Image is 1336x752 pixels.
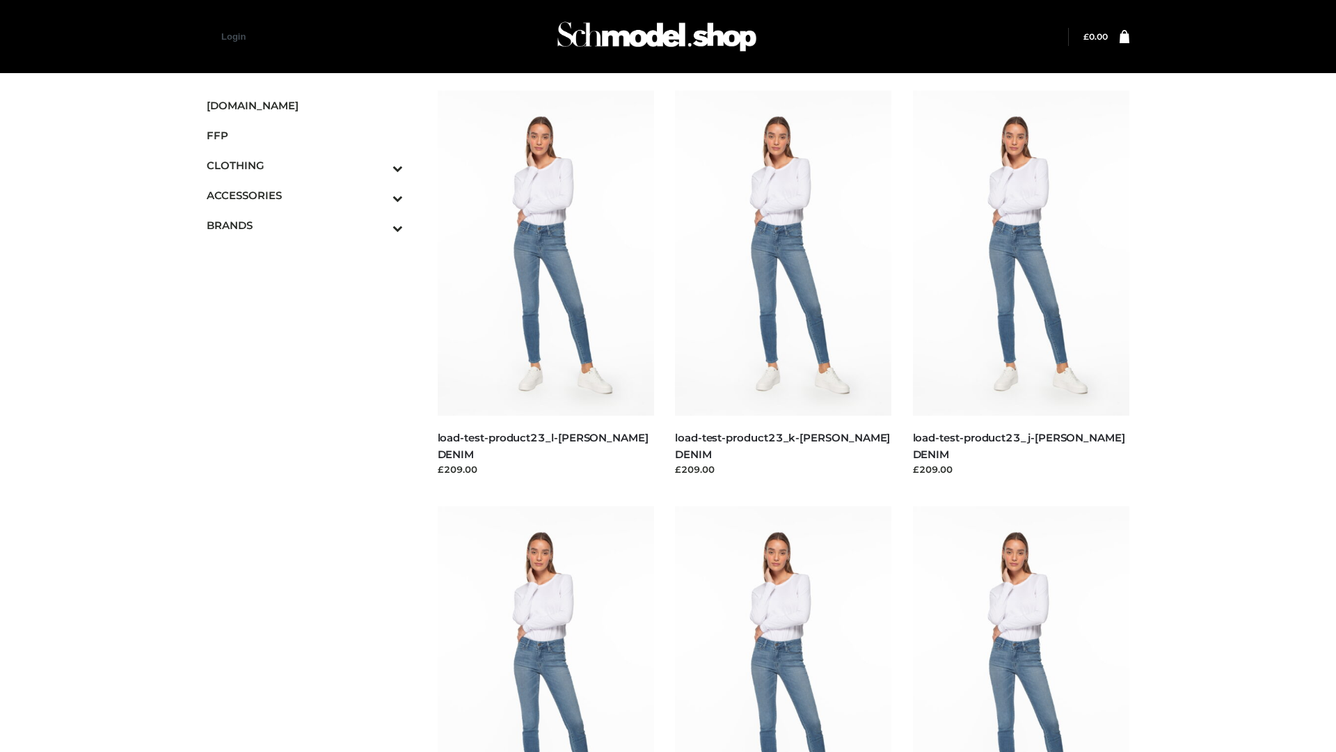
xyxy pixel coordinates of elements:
span: FFP [207,127,403,143]
span: BRANDS [207,217,403,233]
a: £0.00 [1083,31,1108,42]
a: BRANDSToggle Submenu [207,210,403,240]
img: Schmodel Admin 964 [552,9,761,64]
div: £209.00 [675,462,892,476]
a: CLOTHINGToggle Submenu [207,150,403,180]
a: [DOMAIN_NAME] [207,91,403,120]
bdi: 0.00 [1083,31,1108,42]
a: load-test-product23_k-[PERSON_NAME] DENIM [675,431,890,460]
span: [DOMAIN_NAME] [207,97,403,113]
button: Toggle Submenu [354,150,403,180]
span: £ [1083,31,1089,42]
a: ACCESSORIESToggle Submenu [207,180,403,210]
div: £209.00 [438,462,655,476]
span: CLOTHING [207,157,403,173]
a: FFP [207,120,403,150]
a: load-test-product23_l-[PERSON_NAME] DENIM [438,431,649,460]
a: load-test-product23_j-[PERSON_NAME] DENIM [913,431,1125,460]
button: Toggle Submenu [354,180,403,210]
a: Login [221,31,246,42]
div: £209.00 [913,462,1130,476]
span: ACCESSORIES [207,187,403,203]
button: Toggle Submenu [354,210,403,240]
